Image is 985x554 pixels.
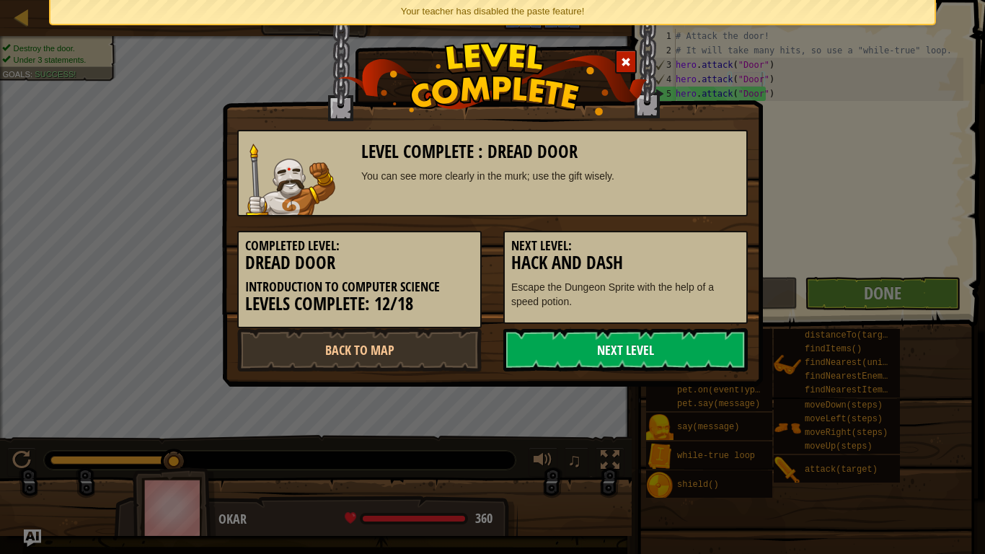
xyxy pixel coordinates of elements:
[245,253,474,273] h3: Dread Door
[361,169,740,183] div: You can see more clearly in the murk; use the gift wisely.
[245,280,474,294] h5: Introduction to Computer Science
[511,239,740,253] h5: Next Level:
[338,43,648,115] img: level_complete.png
[401,6,585,17] span: Your teacher has disabled the paste feature!
[511,280,740,309] p: Escape the Dungeon Sprite with the help of a speed potion.
[237,328,482,371] a: Back to Map
[245,239,474,253] h5: Completed Level:
[361,142,740,162] h3: Level Complete : Dread Door
[503,328,748,371] a: Next Level
[245,294,474,314] h3: Levels Complete: 12/18
[511,253,740,273] h3: Hack and Dash
[246,144,335,215] img: goliath.png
